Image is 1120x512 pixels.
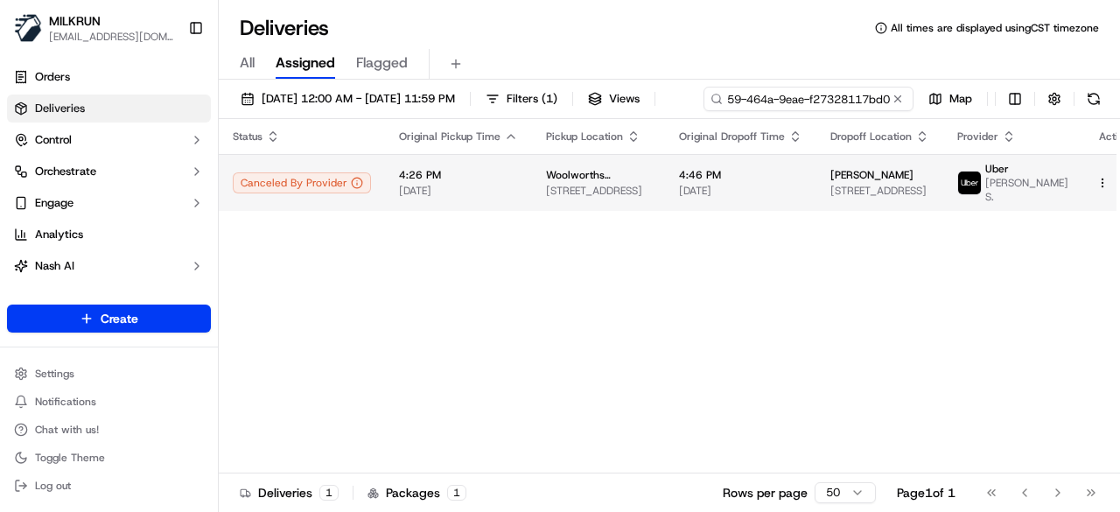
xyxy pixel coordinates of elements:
[7,63,211,91] a: Orders
[679,130,785,144] span: Original Dropoff Time
[830,184,929,198] span: [STREET_ADDRESS]
[580,87,647,111] button: Views
[679,168,802,182] span: 4:46 PM
[240,484,339,501] div: Deliveries
[240,53,255,74] span: All
[276,53,335,74] span: Assigned
[49,30,174,44] button: [EMAIL_ADDRESS][DOMAIN_NAME]
[897,484,955,501] div: Page 1 of 1
[7,189,211,217] button: Engage
[609,91,640,107] span: Views
[542,91,557,107] span: ( 1 )
[7,252,211,280] button: Nash AI
[958,172,981,194] img: uber-new-logo.jpeg
[233,130,262,144] span: Status
[35,132,72,148] span: Control
[35,367,74,381] span: Settings
[240,14,329,42] h1: Deliveries
[319,485,339,501] div: 1
[35,395,96,409] span: Notifications
[920,87,980,111] button: Map
[985,162,1009,176] span: Uber
[35,290,119,305] span: Product Catalog
[957,130,998,144] span: Provider
[447,485,466,501] div: 1
[399,168,518,182] span: 4:26 PM
[356,53,408,74] span: Flagged
[507,91,557,107] span: Filters
[7,221,211,249] a: Analytics
[703,87,913,111] input: Type to search
[891,21,1099,35] span: All times are displayed using CST timezone
[35,451,105,465] span: Toggle Theme
[233,172,371,193] button: Canceled By Provider
[101,310,138,327] span: Create
[546,184,651,198] span: [STREET_ADDRESS]
[262,91,455,107] span: [DATE] 12:00 AM - [DATE] 11:59 PM
[7,158,211,186] button: Orchestrate
[7,284,211,312] a: Product Catalog
[723,484,808,501] p: Rows per page
[830,168,913,182] span: [PERSON_NAME]
[35,258,74,274] span: Nash AI
[399,130,500,144] span: Original Pickup Time
[49,12,101,30] button: MILKRUN
[7,126,211,154] button: Control
[546,130,623,144] span: Pickup Location
[399,184,518,198] span: [DATE]
[7,95,211,123] a: Deliveries
[35,101,85,116] span: Deliveries
[7,7,181,49] button: MILKRUNMILKRUN[EMAIL_ADDRESS][DOMAIN_NAME]
[7,473,211,498] button: Log out
[367,484,466,501] div: Packages
[1081,87,1106,111] button: Refresh
[546,168,651,182] span: Woolworths Supermarket AU - [GEOGRAPHIC_DATA]
[7,361,211,386] button: Settings
[35,69,70,85] span: Orders
[7,389,211,414] button: Notifications
[830,130,912,144] span: Dropoff Location
[7,445,211,470] button: Toggle Theme
[949,91,972,107] span: Map
[985,176,1068,204] span: [PERSON_NAME] S.
[35,195,73,211] span: Engage
[35,479,71,493] span: Log out
[14,14,42,42] img: MILKRUN
[35,423,99,437] span: Chat with us!
[478,87,565,111] button: Filters(1)
[35,227,83,242] span: Analytics
[233,87,463,111] button: [DATE] 12:00 AM - [DATE] 11:59 PM
[7,305,211,333] button: Create
[7,417,211,442] button: Chat with us!
[679,184,802,198] span: [DATE]
[35,164,96,179] span: Orchestrate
